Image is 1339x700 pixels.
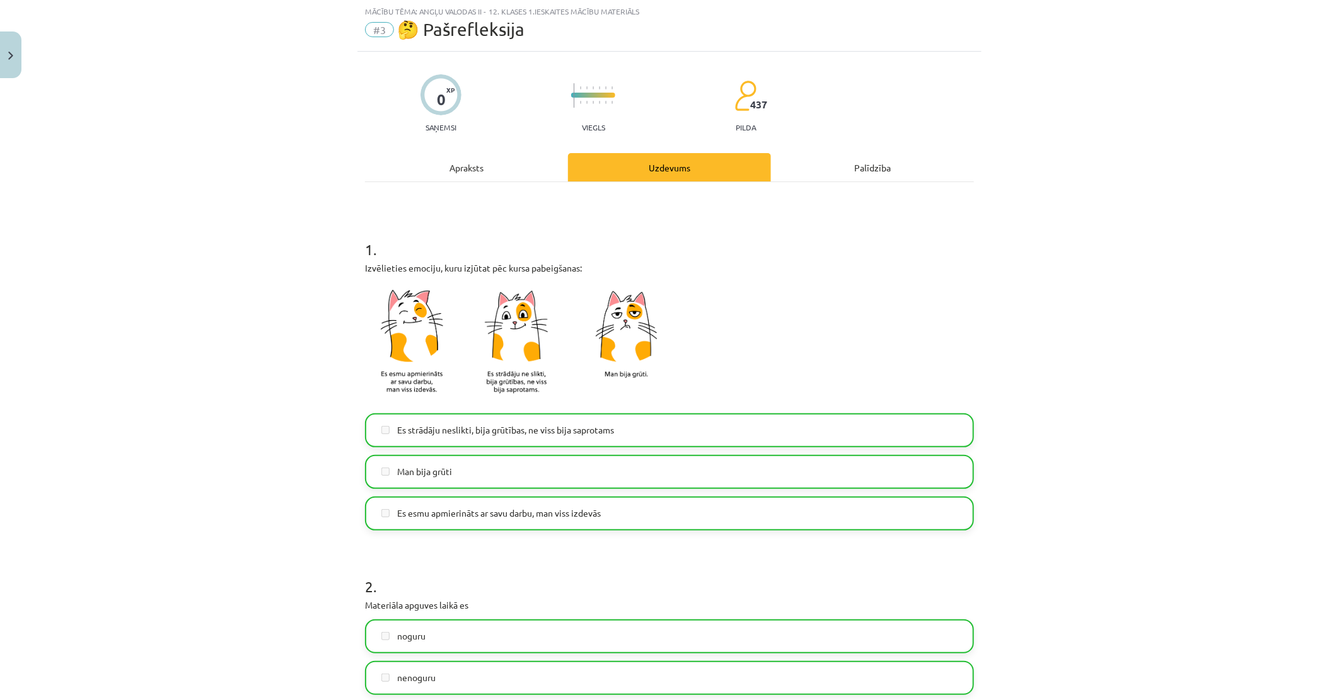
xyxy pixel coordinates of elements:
[612,101,613,104] img: icon-short-line-57e1e144782c952c97e751825c79c345078a6d821885a25fce030b3d8c18986b.svg
[365,153,568,181] div: Apraksts
[612,86,613,89] img: icon-short-line-57e1e144782c952c97e751825c79c345078a6d821885a25fce030b3d8c18986b.svg
[381,468,390,476] input: Man bija grūti
[446,86,455,93] span: XP
[605,86,606,89] img: icon-short-line-57e1e144782c952c97e751825c79c345078a6d821885a25fce030b3d8c18986b.svg
[365,599,974,612] p: Materiāla apguves laikā es
[580,101,581,104] img: icon-short-line-57e1e144782c952c97e751825c79c345078a6d821885a25fce030b3d8c18986b.svg
[8,52,13,60] img: icon-close-lesson-0947bae3869378f0d4975bcd49f059093ad1ed9edebbc8119c70593378902aed.svg
[397,671,436,684] span: nenoguru
[365,219,974,258] h1: 1 .
[437,91,446,108] div: 0
[593,86,594,89] img: icon-short-line-57e1e144782c952c97e751825c79c345078a6d821885a25fce030b3d8c18986b.svg
[586,101,588,104] img: icon-short-line-57e1e144782c952c97e751825c79c345078a6d821885a25fce030b3d8c18986b.svg
[736,123,756,132] p: pilda
[599,101,600,104] img: icon-short-line-57e1e144782c952c97e751825c79c345078a6d821885a25fce030b3d8c18986b.svg
[365,22,394,37] span: #3
[599,86,600,89] img: icon-short-line-57e1e144782c952c97e751825c79c345078a6d821885a25fce030b3d8c18986b.svg
[593,101,594,104] img: icon-short-line-57e1e144782c952c97e751825c79c345078a6d821885a25fce030b3d8c18986b.svg
[771,153,974,181] div: Palīdzība
[397,465,452,478] span: Man bija grūti
[420,123,461,132] p: Saņemsi
[397,507,601,520] span: Es esmu apmierināts ar savu darbu, man viss izdevās
[381,674,390,682] input: nenoguru
[586,86,588,89] img: icon-short-line-57e1e144782c952c97e751825c79c345078a6d821885a25fce030b3d8c18986b.svg
[365,7,974,16] div: Mācību tēma: Angļu valodas ii - 12. klases 1.ieskaites mācību materiāls
[381,509,390,517] input: Es esmu apmierināts ar savu darbu, man viss izdevās
[397,629,426,643] span: noguru
[574,83,575,108] img: icon-long-line-d9ea69661e0d244f92f715978eff75569469978d946b2353a9bb055b3ed8787d.svg
[365,261,974,275] p: Izvēlieties emociju, kuru izjūtat pēc kursa pabeigšanas:
[397,423,614,437] span: Es strādāju neslikti, bija grūtības, ne viss bija saprotams
[365,556,974,595] h1: 2 .
[381,426,390,434] input: Es strādāju neslikti, bija grūtības, ne viss bija saprotams
[580,86,581,89] img: icon-short-line-57e1e144782c952c97e751825c79c345078a6d821885a25fce030b3d8c18986b.svg
[734,80,756,112] img: students-c634bb4e5e11cddfef0936a35e636f08e4e9abd3cc4e673bd6f9a4125e45ecb1.svg
[582,123,605,132] p: Viegls
[381,632,390,640] input: noguru
[397,19,525,40] span: 🤔 Pašrefleksija
[605,101,606,104] img: icon-short-line-57e1e144782c952c97e751825c79c345078a6d821885a25fce030b3d8c18986b.svg
[750,99,767,110] span: 437
[568,153,771,181] div: Uzdevums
